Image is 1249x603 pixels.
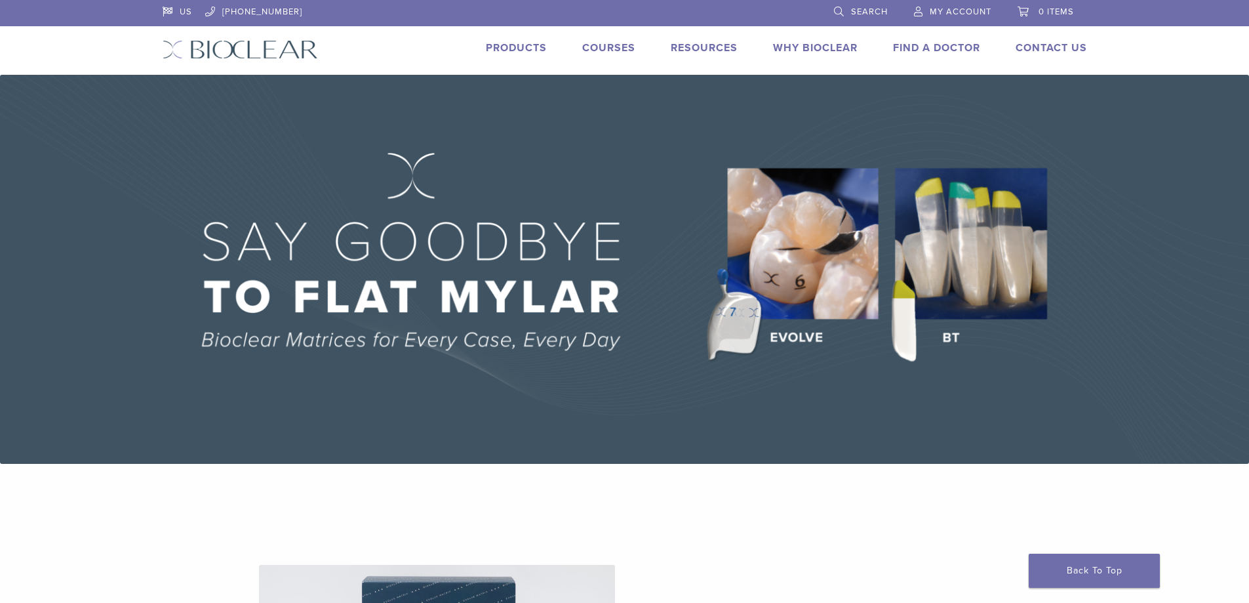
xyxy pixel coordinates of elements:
[486,41,547,54] a: Products
[1016,41,1087,54] a: Contact Us
[893,41,980,54] a: Find A Doctor
[582,41,635,54] a: Courses
[1039,7,1074,17] span: 0 items
[163,40,318,59] img: Bioclear
[773,41,858,54] a: Why Bioclear
[671,41,738,54] a: Resources
[930,7,991,17] span: My Account
[1029,554,1160,588] a: Back To Top
[851,7,888,17] span: Search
